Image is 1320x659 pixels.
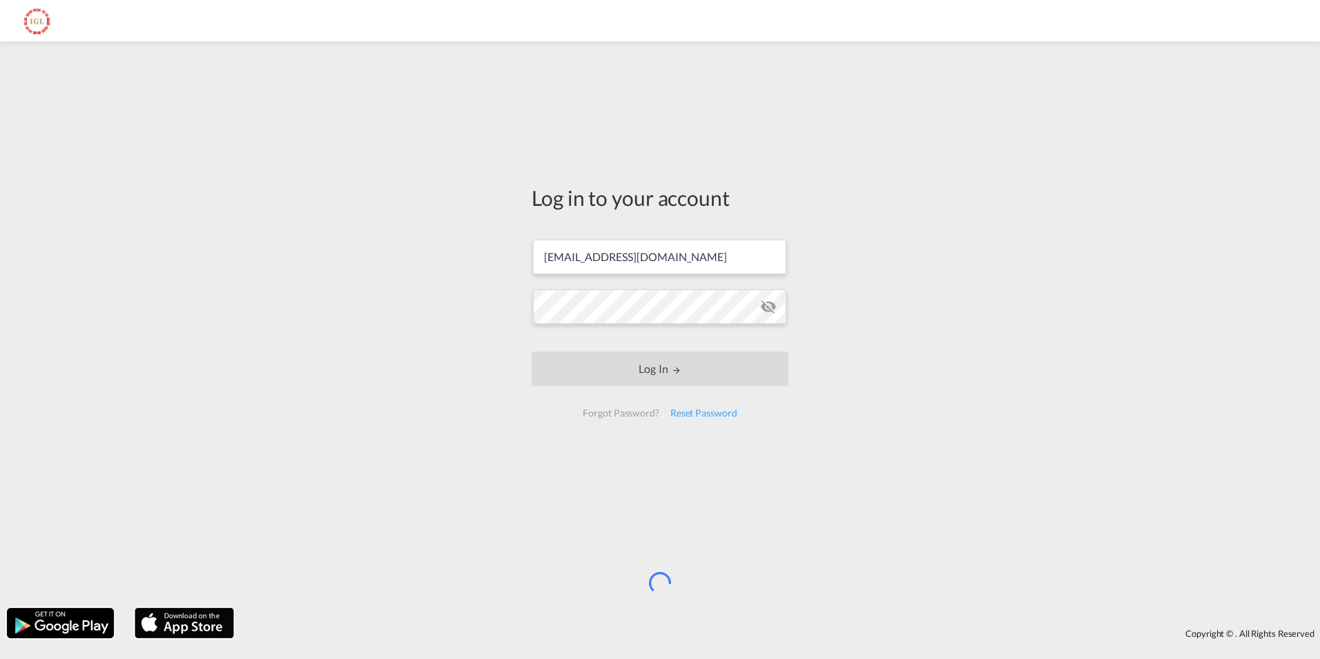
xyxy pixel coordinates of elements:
img: google.png [6,607,115,640]
img: apple.png [133,607,235,640]
input: Enter email/phone number [533,240,786,274]
div: Copyright © . All Rights Reserved [241,622,1320,645]
div: Reset Password [665,401,743,426]
div: Log in to your account [532,183,788,212]
img: 4333dcb0acf711ed98535fcf7078576e.jpg [21,6,52,37]
button: LOGIN [532,352,788,386]
md-icon: icon-eye-off [760,298,777,315]
div: Forgot Password? [577,401,664,426]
